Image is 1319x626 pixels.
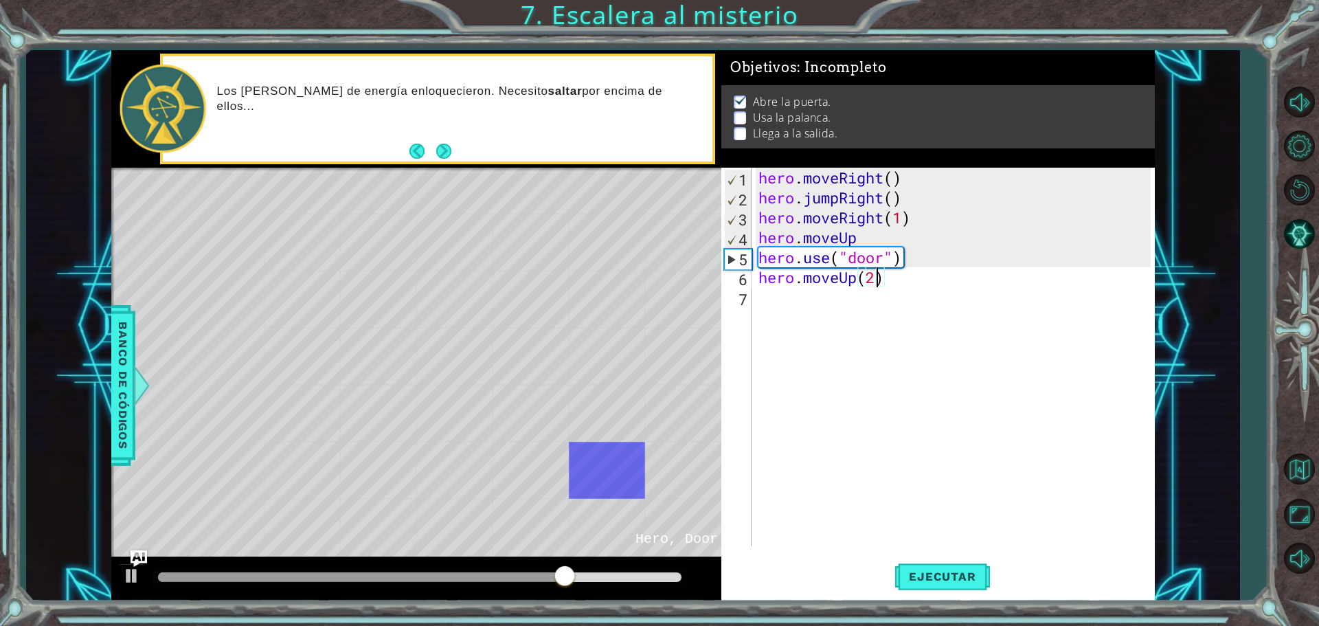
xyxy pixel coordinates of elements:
[725,210,752,230] div: 3
[724,289,752,309] div: 7
[635,533,718,546] div: Hero, Door
[753,110,831,125] p: Usa la palanca.
[448,460,460,481] span: X
[724,269,752,289] div: 6
[1279,82,1319,122] button: Desactivar modo de lector de pantalla
[436,144,451,159] button: Next
[730,59,887,76] span: Objetivos
[118,563,146,592] button: Ctrl + P: Play
[895,555,989,598] button: Shift+Enter: Ejecutar el código.
[524,346,537,367] span: L
[1279,447,1319,493] a: Volver al mapa
[448,517,460,538] span: X
[372,289,384,309] span: X
[895,570,989,583] span: Ejecutar
[217,84,703,114] p: Los [PERSON_NAME] de energía enloquecieron. Necesito por encima de ellos...
[112,314,134,456] span: Banco de códigos
[725,170,752,190] div: 1
[797,59,886,76] span: : Incompleto
[548,85,583,98] strong: saltar
[1279,170,1319,210] button: Reiniciar nivel
[1279,126,1319,166] button: Opciones de nivel
[1279,214,1319,254] button: Pista IA
[264,214,721,557] div: Level Map
[131,550,147,567] button: Ask AI
[677,289,689,309] span: X
[734,94,747,105] img: Check mark for checkbox
[1279,495,1319,535] button: Maximizar navegador
[753,126,838,141] p: Llega a la salida.
[725,230,752,249] div: 4
[600,460,613,481] span: @
[409,144,436,159] button: Back
[725,249,752,269] div: 5
[725,190,752,210] div: 2
[1279,449,1319,489] button: Volver al mapa
[753,94,831,109] p: Abre la puerta.
[1279,539,1319,579] button: Sonido apagado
